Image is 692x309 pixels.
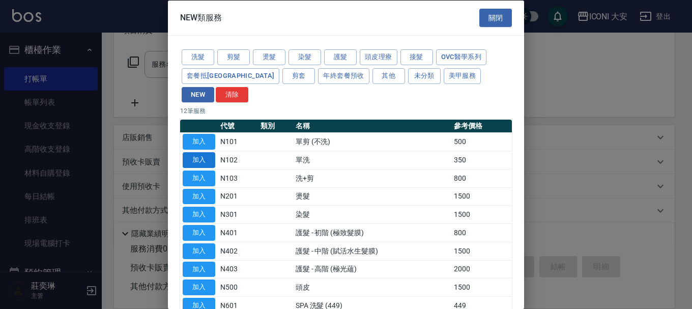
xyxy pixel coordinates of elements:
button: 加入 [183,207,215,222]
td: N102 [218,151,258,169]
td: 1500 [451,242,512,260]
button: 加入 [183,225,215,241]
td: 1500 [451,187,512,206]
td: 350 [451,151,512,169]
td: N301 [218,205,258,223]
button: 燙髮 [253,49,285,65]
button: 加入 [183,134,215,150]
th: 名稱 [293,120,451,133]
td: 洗+剪 [293,169,451,187]
p: 12 筆服務 [180,106,512,116]
td: 800 [451,223,512,242]
button: 加入 [183,261,215,277]
td: 護髮 - 初階 (極致髮膜) [293,223,451,242]
button: 清除 [216,87,248,102]
button: 護髮 [324,49,357,65]
button: 加入 [183,152,215,168]
td: N101 [218,132,258,151]
td: N403 [218,260,258,278]
button: ovc醫學系列 [436,49,487,65]
td: 單剪 (不洗) [293,132,451,151]
td: 燙髮 [293,187,451,206]
button: 套餐抵[GEOGRAPHIC_DATA] [182,68,279,83]
span: NEW類服務 [180,12,222,22]
button: 未分類 [408,68,441,83]
button: 染髮 [289,49,321,65]
button: 接髮 [400,49,433,65]
td: 1500 [451,278,512,296]
td: N500 [218,278,258,296]
button: 剪套 [282,68,315,83]
button: 加入 [183,170,215,186]
button: 年終套餐預收 [318,68,369,83]
th: 參考價格 [451,120,512,133]
button: 頭皮理療 [360,49,397,65]
td: 2000 [451,260,512,278]
td: 護髮 - 中階 (賦活水生髮膜) [293,242,451,260]
button: 關閉 [479,8,512,27]
button: 剪髮 [217,49,250,65]
button: 美甲服務 [444,68,481,83]
td: N401 [218,223,258,242]
button: 加入 [183,243,215,259]
td: 護髮 - 高階 (極光蘊) [293,260,451,278]
button: 加入 [183,279,215,295]
td: 染髮 [293,205,451,223]
td: 1500 [451,205,512,223]
th: 類別 [258,120,293,133]
button: 其他 [372,68,405,83]
td: 頭皮 [293,278,451,296]
button: 加入 [183,188,215,204]
td: N402 [218,242,258,260]
button: NEW [182,87,214,102]
th: 代號 [218,120,258,133]
td: N201 [218,187,258,206]
td: 單洗 [293,151,451,169]
td: 500 [451,132,512,151]
td: N103 [218,169,258,187]
td: 800 [451,169,512,187]
button: 洗髮 [182,49,214,65]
